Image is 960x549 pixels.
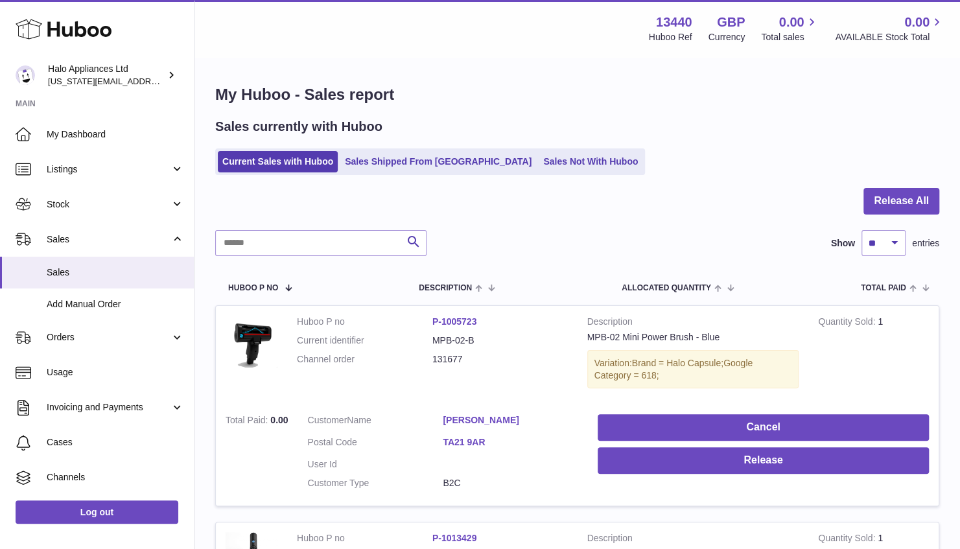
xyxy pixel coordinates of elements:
[649,31,692,43] div: Huboo Ref
[47,233,170,246] span: Sales
[16,500,178,524] a: Log out
[47,198,170,211] span: Stock
[761,31,819,43] span: Total sales
[47,163,170,176] span: Listings
[912,237,939,250] span: entries
[861,284,906,292] span: Total paid
[226,316,277,368] img: mini-power-brush-V3.png
[432,353,568,366] dd: 131677
[587,532,799,548] strong: Description
[47,401,170,414] span: Invoicing and Payments
[717,14,745,31] strong: GBP
[443,477,578,489] dd: B2C
[539,151,642,172] a: Sales Not With Huboo
[808,306,939,405] td: 1
[622,284,711,292] span: ALLOCATED Quantity
[47,366,184,379] span: Usage
[632,358,723,368] span: Brand = Halo Capsule;
[587,350,799,389] div: Variation:
[831,237,855,250] label: Show
[270,415,288,425] span: 0.00
[215,84,939,105] h1: My Huboo - Sales report
[297,532,432,544] dt: Huboo P no
[708,31,745,43] div: Currency
[443,436,578,449] a: TA21 9AR
[218,151,338,172] a: Current Sales with Huboo
[587,316,799,331] strong: Description
[835,31,944,43] span: AVAILABLE Stock Total
[598,414,929,441] button: Cancel
[48,63,165,88] div: Halo Appliances Ltd
[432,316,477,327] a: P-1005723
[443,414,578,426] a: [PERSON_NAME]
[47,298,184,310] span: Add Manual Order
[297,353,432,366] dt: Channel order
[835,14,944,43] a: 0.00 AVAILABLE Stock Total
[432,334,568,347] dd: MPB-02-B
[863,188,939,215] button: Release All
[226,415,270,428] strong: Total Paid
[432,533,477,543] a: P-1013429
[47,436,184,449] span: Cases
[340,151,536,172] a: Sales Shipped From [GEOGRAPHIC_DATA]
[587,331,799,344] div: MPB-02 Mini Power Brush - Blue
[656,14,692,31] strong: 13440
[308,458,443,471] dt: User Id
[47,471,184,484] span: Channels
[308,415,347,425] span: Customer
[48,76,307,86] span: [US_STATE][EMAIL_ADDRESS][PERSON_NAME][DOMAIN_NAME]
[419,284,472,292] span: Description
[308,436,443,452] dt: Postal Code
[47,266,184,279] span: Sales
[297,316,432,328] dt: Huboo P no
[818,316,878,330] strong: Quantity Sold
[228,284,278,292] span: Huboo P no
[598,447,929,474] button: Release
[215,118,382,135] h2: Sales currently with Huboo
[779,14,804,31] span: 0.00
[761,14,819,43] a: 0.00 Total sales
[47,128,184,141] span: My Dashboard
[818,533,878,546] strong: Quantity Sold
[594,358,753,380] span: Google Category = 618;
[308,477,443,489] dt: Customer Type
[297,334,432,347] dt: Current identifier
[47,331,170,344] span: Orders
[308,414,443,430] dt: Name
[16,65,35,85] img: georgia.hennessy@haloappliances.com
[904,14,930,31] span: 0.00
